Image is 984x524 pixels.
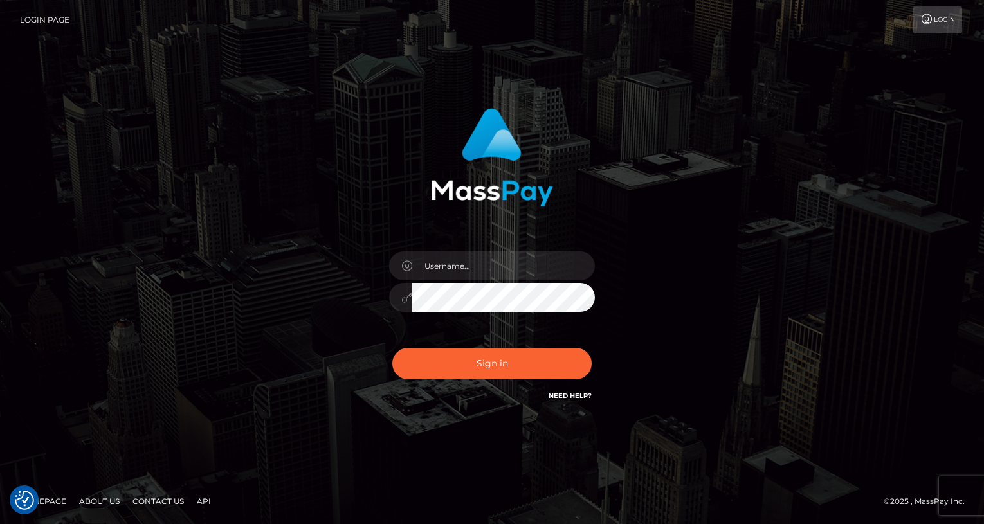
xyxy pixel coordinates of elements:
a: Login [913,6,962,33]
a: Need Help? [549,392,592,400]
img: Revisit consent button [15,491,34,510]
button: Consent Preferences [15,491,34,510]
a: Homepage [14,491,71,511]
img: MassPay Login [431,108,553,206]
a: Login Page [20,6,69,33]
a: Contact Us [127,491,189,511]
a: API [192,491,216,511]
a: About Us [74,491,125,511]
input: Username... [412,251,595,280]
div: © 2025 , MassPay Inc. [884,494,974,509]
button: Sign in [392,348,592,379]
